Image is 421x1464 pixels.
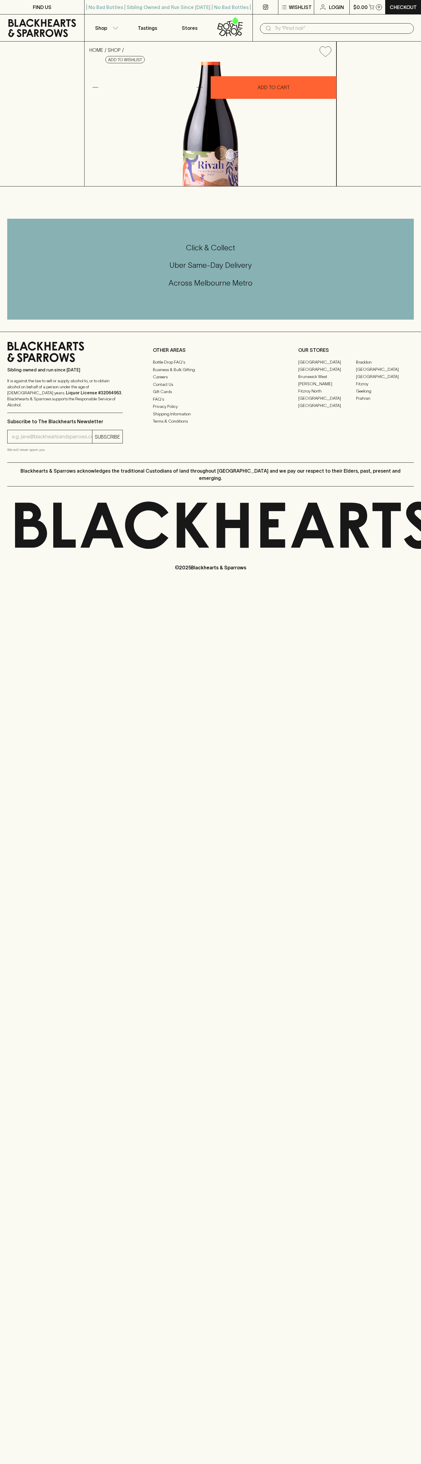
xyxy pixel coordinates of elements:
input: e.g. jane@blackheartsandsparrows.com.au [12,432,92,442]
a: HOME [89,47,103,53]
a: Careers [153,374,268,381]
h5: Uber Same-Day Delivery [7,260,414,270]
p: Shop [95,24,107,32]
button: SUBSCRIBE [92,430,122,443]
button: Shop [85,14,127,41]
input: Try "Pinot noir" [274,23,409,33]
a: Brunswick West [298,373,356,380]
a: [GEOGRAPHIC_DATA] [356,366,414,373]
a: Fitzroy North [298,387,356,395]
a: Shipping Information [153,410,268,418]
a: Fitzroy [356,380,414,387]
a: [GEOGRAPHIC_DATA] [298,358,356,366]
a: [PERSON_NAME] [298,380,356,387]
a: [GEOGRAPHIC_DATA] [298,395,356,402]
a: Privacy Policy [153,403,268,410]
p: SUBSCRIBE [95,433,120,440]
p: 0 [378,5,380,9]
strong: Liquor License #32064953 [66,390,121,395]
p: Sibling owned and run since [DATE] [7,367,123,373]
p: OUR STORES [298,346,414,354]
button: Add to wishlist [317,44,334,59]
p: Tastings [138,24,157,32]
p: Login [329,4,344,11]
p: OTHER AREAS [153,346,268,354]
a: [GEOGRAPHIC_DATA] [356,373,414,380]
h5: Across Melbourne Metro [7,278,414,288]
a: Prahran [356,395,414,402]
a: [GEOGRAPHIC_DATA] [298,402,356,409]
img: 38783.png [85,62,336,186]
p: $0.00 [353,4,368,11]
a: Business & Bulk Gifting [153,366,268,373]
a: Geelong [356,387,414,395]
a: Bottle Drop FAQ's [153,359,268,366]
div: Call to action block [7,219,414,320]
a: Gift Cards [153,388,268,396]
p: Stores [182,24,197,32]
a: Contact Us [153,381,268,388]
p: Checkout [390,4,417,11]
a: SHOP [108,47,121,53]
p: ADD TO CART [258,84,290,91]
a: Terms & Conditions [153,418,268,425]
p: Subscribe to The Blackhearts Newsletter [7,418,123,425]
h5: Click & Collect [7,243,414,253]
p: We will never spam you [7,447,123,453]
button: ADD TO CART [211,76,336,99]
a: [GEOGRAPHIC_DATA] [298,366,356,373]
a: Tastings [126,14,169,41]
p: It is against the law to sell or supply alcohol to, or to obtain alcohol on behalf of a person un... [7,378,123,408]
p: Wishlist [289,4,312,11]
button: Add to wishlist [105,56,145,63]
a: Stores [169,14,211,41]
p: Blackhearts & Sparrows acknowledges the traditional Custodians of land throughout [GEOGRAPHIC_DAT... [12,467,409,482]
a: FAQ's [153,396,268,403]
p: FIND US [33,4,51,11]
a: Braddon [356,358,414,366]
